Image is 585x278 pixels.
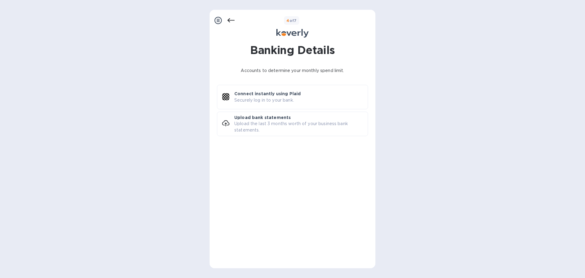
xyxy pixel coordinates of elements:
[286,18,289,23] span: 4
[219,67,366,74] p: Accounts to determine your monthly spend limit.
[217,85,368,109] button: Connect instantly using PlaidSecurely log in to your bank.
[286,18,297,23] b: of 7
[234,114,291,121] p: Upload bank statements
[222,93,229,100] img: plaid_logo.16242308c5f8cf32a3375a5339ed4687.svg
[234,91,301,97] p: Connect instantly using Plaid
[234,97,294,103] p: Securely log in to your bank.
[234,121,368,133] p: Upload the last 3 months worth of your business bank statements.
[222,120,229,127] img: upload_new.855ed31ffd3710d990c3512541fac9e6.svg
[217,112,368,136] button: Upload bank statementsUpload the last 3 months worth of your business bank statements.
[250,42,335,58] h1: Banking Details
